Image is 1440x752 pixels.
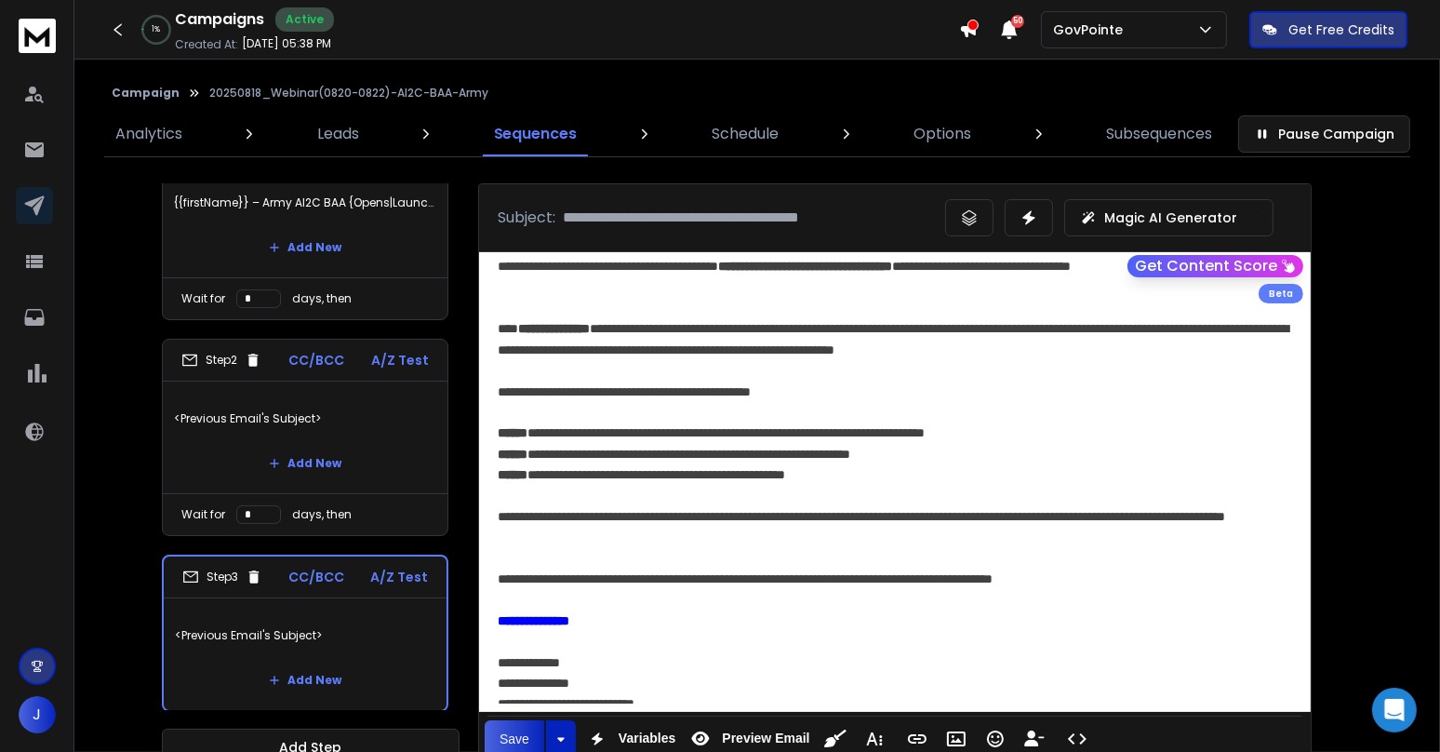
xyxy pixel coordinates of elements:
[1011,15,1024,28] span: 50
[306,112,370,156] a: Leads
[175,8,264,31] h1: Campaigns
[115,123,182,145] p: Analytics
[371,351,429,369] p: A/Z Test
[1259,284,1303,303] div: Beta
[494,123,578,145] p: Sequences
[275,7,334,32] div: Active
[700,112,790,156] a: Schedule
[254,229,356,266] button: Add New
[288,568,344,586] p: CC/BCC
[1095,112,1223,156] a: Subsequences
[209,86,488,101] p: 20250818_Webinar(0820-0822)-AI2C-BAA-Army
[19,696,56,733] button: J
[175,610,435,662] p: <Previous Email's Subject>
[712,123,779,145] p: Schedule
[19,19,56,53] img: logo
[181,352,261,369] div: Step 2
[174,393,436,445] p: <Previous Email's Subject>
[242,36,331,51] p: [DATE] 05:38 PM
[1064,199,1273,236] button: Magic AI Generator
[1104,208,1237,227] p: Magic AI Generator
[1372,688,1417,732] div: Open Intercom Messenger
[288,351,344,369] p: CC/BCC
[181,291,225,306] p: Wait for
[174,177,436,229] p: {{firstName}} – Army AI2C BAA {Opens|Launches}: $1B+ R&D Pipeline for AI/ML {Now Open|Is Open|Ava...
[162,339,448,536] li: Step2CC/BCCA/Z Test<Previous Email's Subject>Add NewWait fordays, then
[913,123,971,145] p: Options
[1053,20,1130,39] p: GovPointe
[1249,11,1407,48] button: Get Free Credits
[1288,20,1394,39] p: Get Free Credits
[162,123,448,320] li: Step1CC/BCCA/Z Test{{firstName}} – Army AI2C BAA {Opens|Launches}: $1B+ R&D Pipeline for AI/ML {N...
[902,112,982,156] a: Options
[254,662,356,699] button: Add New
[181,507,225,522] p: Wait for
[370,568,428,586] p: A/Z Test
[104,112,193,156] a: Analytics
[162,555,448,712] li: Step3CC/BCCA/Z Test<Previous Email's Subject>Add New
[1127,255,1303,277] button: Get Content Score
[1106,123,1212,145] p: Subsequences
[182,569,262,585] div: Step 3
[153,24,161,35] p: 1 %
[112,86,180,101] button: Campaign
[254,445,356,482] button: Add New
[615,731,680,746] span: Variables
[1238,115,1410,153] button: Pause Campaign
[498,207,555,229] p: Subject:
[483,112,589,156] a: Sequences
[175,37,238,52] p: Created At:
[317,123,359,145] p: Leads
[292,291,352,306] p: days, then
[718,731,813,746] span: Preview Email
[292,507,352,522] p: days, then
